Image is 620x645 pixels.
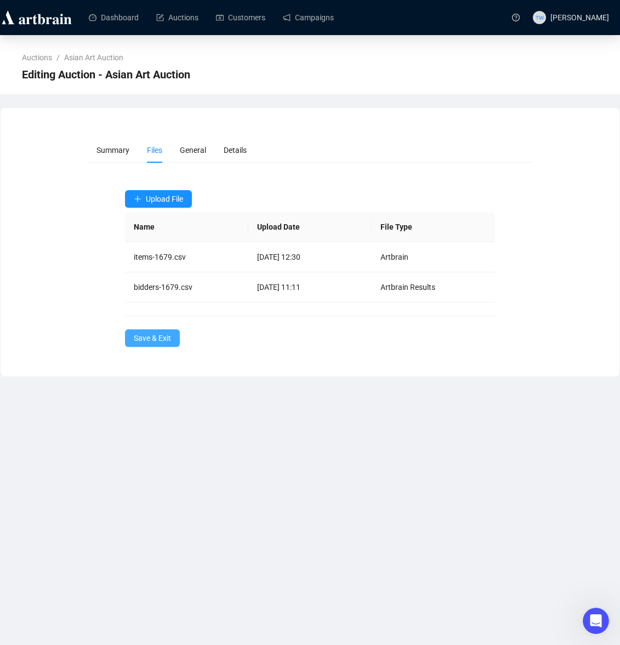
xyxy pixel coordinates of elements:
[380,283,435,292] span: Artbrain Results
[248,272,372,302] td: [DATE] 11:11
[125,242,248,272] td: items-1679.csv
[536,13,544,21] span: TW
[96,146,129,155] span: Summary
[22,66,190,83] span: Editing Auction - Asian Art Auction
[216,3,265,32] a: Customers
[125,212,248,242] th: Name
[125,272,248,302] td: bidders-1679.csv
[512,14,520,21] span: question-circle
[146,195,183,203] span: Upload File
[134,195,141,203] span: plus
[20,52,54,64] a: Auctions
[89,3,139,32] a: Dashboard
[180,146,206,155] span: General
[125,190,192,208] button: Upload File
[56,52,60,64] li: /
[156,3,198,32] a: Auctions
[125,329,180,347] button: Save & Exit
[224,146,247,155] span: Details
[372,212,495,242] th: File Type
[248,212,372,242] th: Upload Date
[248,242,372,272] td: [DATE] 12:30
[380,253,408,261] span: Artbrain
[550,13,609,22] span: [PERSON_NAME]
[62,52,126,64] a: Asian Art Auction
[583,608,609,634] iframe: Intercom live chat
[134,332,171,344] span: Save & Exit
[283,3,334,32] a: Campaigns
[147,146,162,155] span: Files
